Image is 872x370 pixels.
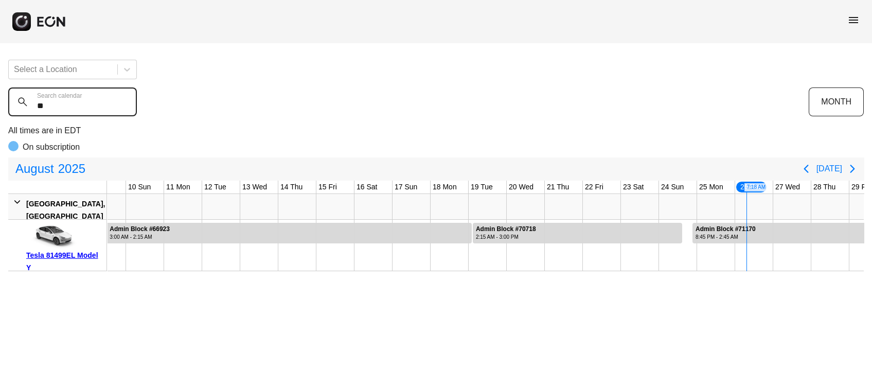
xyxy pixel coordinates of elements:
div: 2:15 AM - 3:00 PM [476,233,536,241]
div: Admin Block #71170 [696,225,756,233]
button: Next page [842,158,863,179]
div: Tesla 81499EL Model Y [26,249,103,274]
div: 14 Thu [278,181,305,193]
span: August [13,158,56,179]
button: August2025 [9,158,92,179]
div: 24 Sun [659,181,686,193]
div: Rented for 6 days by Admin Block Current status is rental [472,220,683,243]
div: 3:00 AM - 2:15 AM [110,233,170,241]
div: 20 Wed [507,181,536,193]
div: 25 Mon [697,181,725,193]
div: 29 Fri [849,181,872,193]
img: car [26,223,78,249]
div: [GEOGRAPHIC_DATA], [GEOGRAPHIC_DATA] [26,198,105,222]
p: On subscription [23,141,80,153]
div: 17 Sun [393,181,419,193]
div: 28 Thu [811,181,838,193]
div: 18 Mon [431,181,459,193]
button: Previous page [796,158,816,179]
div: 13 Wed [240,181,269,193]
button: MONTH [809,87,864,116]
div: 16 Sat [354,181,379,193]
span: 2025 [56,158,87,179]
div: 27 Wed [773,181,802,193]
div: Admin Block #66923 [110,225,170,233]
div: 10 Sun [126,181,153,193]
div: 23 Sat [621,181,646,193]
label: Search calendar [37,92,82,100]
button: [DATE] [816,160,842,178]
div: Admin Block #70718 [476,225,536,233]
div: 21 Thu [545,181,571,193]
div: 22 Fri [583,181,606,193]
span: menu [847,14,860,26]
div: 11 Mon [164,181,192,193]
div: 12 Tue [202,181,228,193]
div: 8:45 PM - 2:45 AM [696,233,756,241]
div: 19 Tue [469,181,495,193]
div: 15 Fri [316,181,339,193]
div: 26 Tue [735,181,768,193]
p: All times are in EDT [8,125,864,137]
